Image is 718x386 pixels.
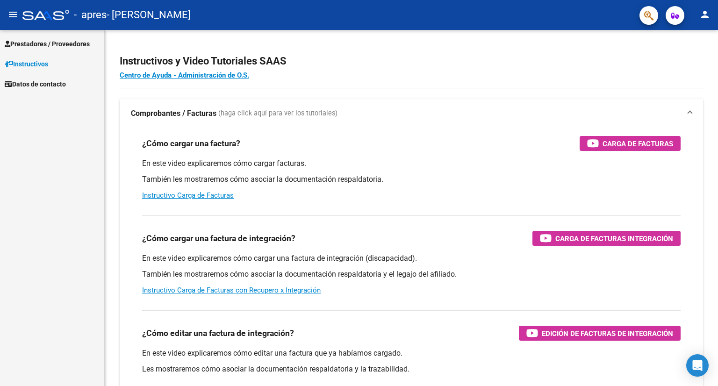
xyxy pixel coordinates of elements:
[142,253,681,264] p: En este video explicaremos cómo cargar una factura de integración (discapacidad).
[74,5,107,25] span: - apres
[532,231,681,246] button: Carga de Facturas Integración
[142,286,321,294] a: Instructivo Carga de Facturas con Recupero x Integración
[142,348,681,358] p: En este video explicaremos cómo editar una factura que ya habíamos cargado.
[218,108,337,119] span: (haga click aquí para ver los tutoriales)
[519,326,681,341] button: Edición de Facturas de integración
[580,136,681,151] button: Carga de Facturas
[120,52,703,70] h2: Instructivos y Video Tutoriales SAAS
[142,232,295,245] h3: ¿Cómo cargar una factura de integración?
[555,233,673,244] span: Carga de Facturas Integración
[142,174,681,185] p: También les mostraremos cómo asociar la documentación respaldatoria.
[120,71,249,79] a: Centro de Ayuda - Administración de O.S.
[107,5,191,25] span: - [PERSON_NAME]
[5,59,48,69] span: Instructivos
[142,327,294,340] h3: ¿Cómo editar una factura de integración?
[142,269,681,279] p: También les mostraremos cómo asociar la documentación respaldatoria y el legajo del afiliado.
[5,79,66,89] span: Datos de contacto
[542,328,673,339] span: Edición de Facturas de integración
[142,158,681,169] p: En este video explicaremos cómo cargar facturas.
[699,9,711,20] mat-icon: person
[120,99,703,129] mat-expansion-panel-header: Comprobantes / Facturas (haga click aquí para ver los tutoriales)
[131,108,216,119] strong: Comprobantes / Facturas
[5,39,90,49] span: Prestadores / Proveedores
[7,9,19,20] mat-icon: menu
[603,138,673,150] span: Carga de Facturas
[686,354,709,377] div: Open Intercom Messenger
[142,364,681,374] p: Les mostraremos cómo asociar la documentación respaldatoria y la trazabilidad.
[142,191,234,200] a: Instructivo Carga de Facturas
[142,137,240,150] h3: ¿Cómo cargar una factura?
